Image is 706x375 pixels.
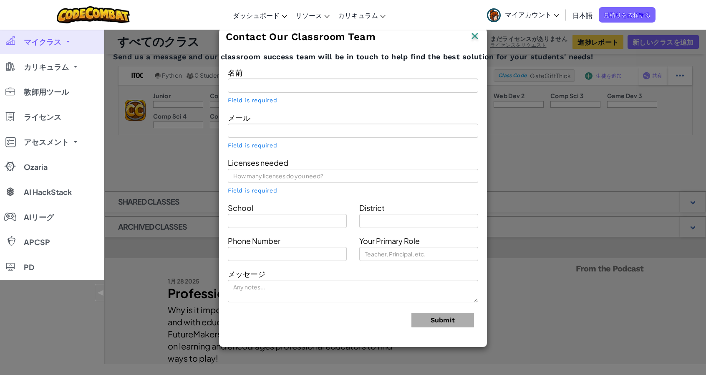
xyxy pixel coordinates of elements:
[24,88,69,96] span: 教師用ツール
[24,63,69,71] span: カリキュラム
[228,236,280,246] span: Phone Number
[97,286,104,299] span: ◀
[228,169,478,183] input: How many licenses do you need?
[24,113,61,121] span: ライセンス
[228,187,277,194] span: Field is required
[24,163,48,171] span: Ozaria
[229,4,291,26] a: ダッシュボード
[228,269,265,279] span: メッセージ
[359,236,420,246] span: Your Primary Role
[24,138,69,146] span: アセスメント
[487,8,501,22] img: avatar
[226,31,376,43] span: Contact Our Classroom Team
[338,11,378,20] span: カリキュラム
[233,11,280,20] span: ダッシュボード
[295,11,322,20] span: リソース
[228,158,288,167] span: Licenses needed
[568,4,597,26] a: 日本語
[228,97,277,104] span: Field is required
[228,113,250,122] span: メール
[469,30,480,43] img: IconClose.svg
[291,4,334,26] a: リソース
[24,38,61,46] span: マイクラス
[359,247,478,261] input: Teacher, Principal, etc.
[505,10,559,19] span: マイアカウント
[572,11,593,20] span: 日本語
[113,52,593,62] span: Send us a message and our classroom success team will be in touch to help find the best solution ...
[599,7,656,23] a: 見積りを依頼する
[359,203,385,213] span: District
[411,313,474,327] button: Submit
[228,68,243,77] span: 名前
[57,6,130,23] img: CodeCombat logo
[228,203,253,213] span: School
[24,213,54,221] span: AIリーグ
[228,142,277,149] span: Field is required
[24,188,72,196] span: AI HackStack
[483,2,563,28] a: マイアカウント
[334,4,390,26] a: カリキュラム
